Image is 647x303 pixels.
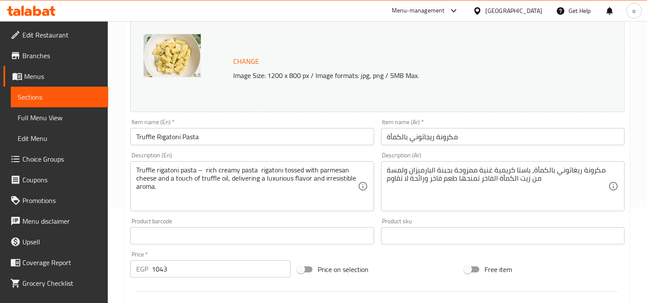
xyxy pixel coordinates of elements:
[230,70,581,81] p: Image Size: 1200 x 800 px / Image formats: jpg, png / 5MB Max.
[22,195,101,206] span: Promotions
[18,112,101,123] span: Full Menu View
[230,53,263,70] button: Change
[484,264,512,275] span: Free item
[3,66,108,87] a: Menus
[3,45,108,66] a: Branches
[136,166,357,207] textarea: Truffle rigatoni pasta – rich creamy pasta rigatoni tossed with parmesan cheese and a touch of tr...
[22,154,101,164] span: Choice Groups
[22,175,101,185] span: Coupons
[3,252,108,273] a: Coverage Report
[22,50,101,61] span: Branches
[22,30,101,40] span: Edit Restaurant
[381,128,625,145] input: Enter name Ar
[24,71,101,81] span: Menus
[3,25,108,45] a: Edit Restaurant
[22,216,101,226] span: Menu disclaimer
[18,92,101,102] span: Sections
[392,6,445,16] div: Menu-management
[3,231,108,252] a: Upsell
[130,227,374,244] input: Please enter product barcode
[632,6,635,16] span: o
[18,133,101,144] span: Edit Menu
[3,190,108,211] a: Promotions
[130,128,374,145] input: Enter name En
[485,6,542,16] div: [GEOGRAPHIC_DATA]
[3,211,108,231] a: Menu disclaimer
[22,237,101,247] span: Upsell
[152,260,291,278] input: Please enter price
[3,273,108,294] a: Grocery Checklist
[318,264,369,275] span: Price on selection
[11,107,108,128] a: Full Menu View
[11,87,108,107] a: Sections
[233,55,259,68] span: Change
[387,166,608,207] textarea: مكرونة ريغاتوني بالكمأة، باستا كريمية غنية ممزوجة بجبنة البارميزان ولمسة من زيت الكمأة الفاخر تمن...
[144,34,201,77] img: mmw_638924966386415301
[3,149,108,169] a: Choice Groups
[3,169,108,190] a: Coupons
[11,128,108,149] a: Edit Menu
[136,264,148,274] p: EGP
[381,227,625,244] input: Please enter product sku
[22,257,101,268] span: Coverage Report
[22,278,101,288] span: Grocery Checklist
